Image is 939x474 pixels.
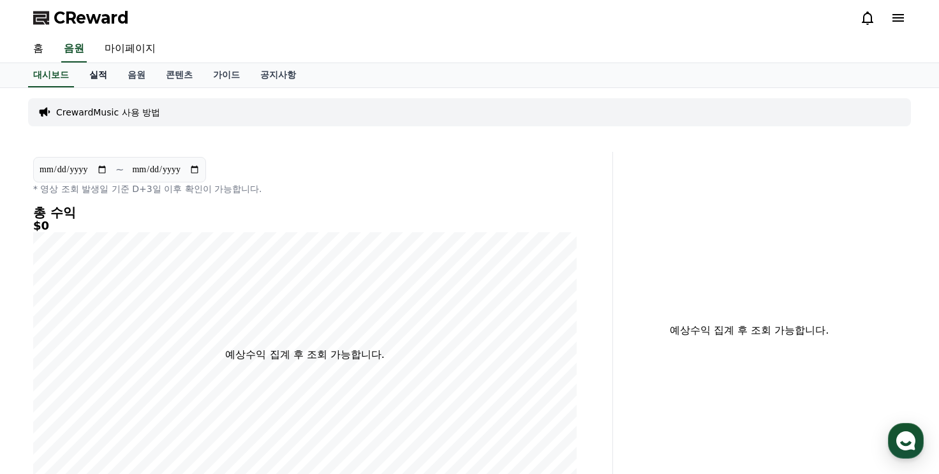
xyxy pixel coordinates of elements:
a: 마이페이지 [94,36,166,63]
a: 콘텐츠 [156,63,203,87]
span: 설정 [197,387,212,397]
a: 공지사항 [250,63,306,87]
span: 대화 [117,388,132,398]
span: CReward [54,8,129,28]
a: 설정 [165,368,245,400]
span: 홈 [40,387,48,397]
p: * 영상 조회 발생일 기준 D+3일 이후 확인이 가능합니다. [33,182,577,195]
h5: $0 [33,219,577,232]
a: 홈 [23,36,54,63]
p: 예상수익 집계 후 조회 가능합니다. [623,323,875,338]
a: 음원 [61,36,87,63]
a: 실적 [79,63,117,87]
a: 대화 [84,368,165,400]
p: ~ [115,162,124,177]
a: 음원 [117,63,156,87]
a: 대시보드 [28,63,74,87]
p: 예상수익 집계 후 조회 가능합니다. [225,347,384,362]
a: 가이드 [203,63,250,87]
h4: 총 수익 [33,205,577,219]
a: CrewardMusic 사용 방법 [56,106,160,119]
a: 홈 [4,368,84,400]
a: CReward [33,8,129,28]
